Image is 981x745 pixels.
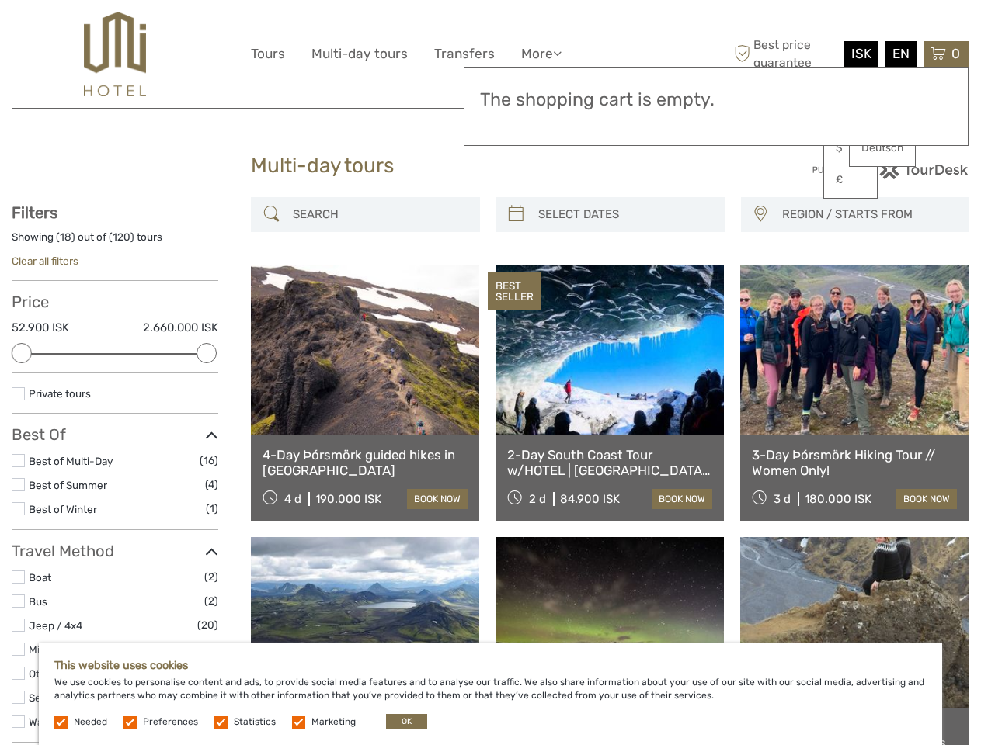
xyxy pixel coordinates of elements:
[206,500,218,518] span: (1)
[29,479,107,491] a: Best of Summer
[315,492,381,506] div: 190.000 ISK
[851,46,871,61] span: ISK
[204,568,218,586] span: (2)
[652,489,712,509] a: book now
[287,201,471,228] input: SEARCH
[29,643,96,656] a: Mini Bus / Car
[752,447,957,479] a: 3-Day Þórsmörk Hiking Tour // Women Only!
[29,667,119,680] a: Other / Non-Travel
[805,492,871,506] div: 180.000 ISK
[234,716,276,729] label: Statistics
[199,640,218,658] span: (79)
[775,202,962,227] button: REGION / STARTS FROM
[12,203,57,222] strong: Filters
[205,476,218,494] span: (4)
[54,659,927,672] h5: This website uses cookies
[284,492,301,506] span: 4 d
[730,36,840,71] span: Best price guarantee
[29,595,47,608] a: Bus
[824,166,877,194] a: £
[60,230,71,244] label: 18
[560,492,620,506] div: 84.900 ISK
[39,643,942,745] div: We use cookies to personalise content and ads, to provide social media features and to analyse ou...
[22,27,176,40] p: We're away right now. Please check back later!
[197,616,218,634] span: (20)
[29,455,113,467] a: Best of Multi-Day
[521,43,562,65] a: More
[12,230,218,254] div: Showing ( ) out of ( ) tours
[896,489,957,509] a: book now
[529,492,546,506] span: 2 d
[488,272,541,311] div: BEST SELLER
[850,134,915,162] a: Deutsch
[885,41,917,67] div: EN
[507,447,712,479] a: 2-Day South Coast Tour w/HOTEL | [GEOGRAPHIC_DATA], [GEOGRAPHIC_DATA], [GEOGRAPHIC_DATA] & Waterf...
[949,46,962,61] span: 0
[143,320,218,336] label: 2.660.000 ISK
[251,43,285,65] a: Tours
[12,255,78,267] a: Clear all filters
[434,43,495,65] a: Transfers
[29,691,78,704] a: Self-Drive
[143,716,198,729] label: Preferences
[74,716,107,729] label: Needed
[812,160,969,179] img: PurchaseViaTourDesk.png
[480,89,952,111] h3: The shopping cart is empty.
[84,12,145,96] img: 526-1e775aa5-7374-4589-9d7e-5793fb20bdfc_logo_big.jpg
[311,43,408,65] a: Multi-day tours
[12,425,218,444] h3: Best Of
[29,571,51,584] a: Boat
[200,452,218,470] span: (16)
[29,716,65,728] a: Walking
[251,154,730,178] h1: Multi-day tours
[386,714,427,729] button: OK
[407,489,468,509] a: book now
[29,387,91,400] a: Private tours
[29,503,97,515] a: Best of Winter
[311,716,356,729] label: Marketing
[12,320,69,336] label: 52.900 ISK
[263,447,468,479] a: 4-Day Þórsmörk guided hikes in [GEOGRAPHIC_DATA]
[774,492,791,506] span: 3 d
[179,24,197,43] button: Open LiveChat chat widget
[113,230,130,244] label: 120
[12,293,218,311] h3: Price
[204,592,218,610] span: (2)
[532,201,717,228] input: SELECT DATES
[12,542,218,560] h3: Travel Method
[29,619,82,632] a: Jeep / 4x4
[824,134,877,162] a: $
